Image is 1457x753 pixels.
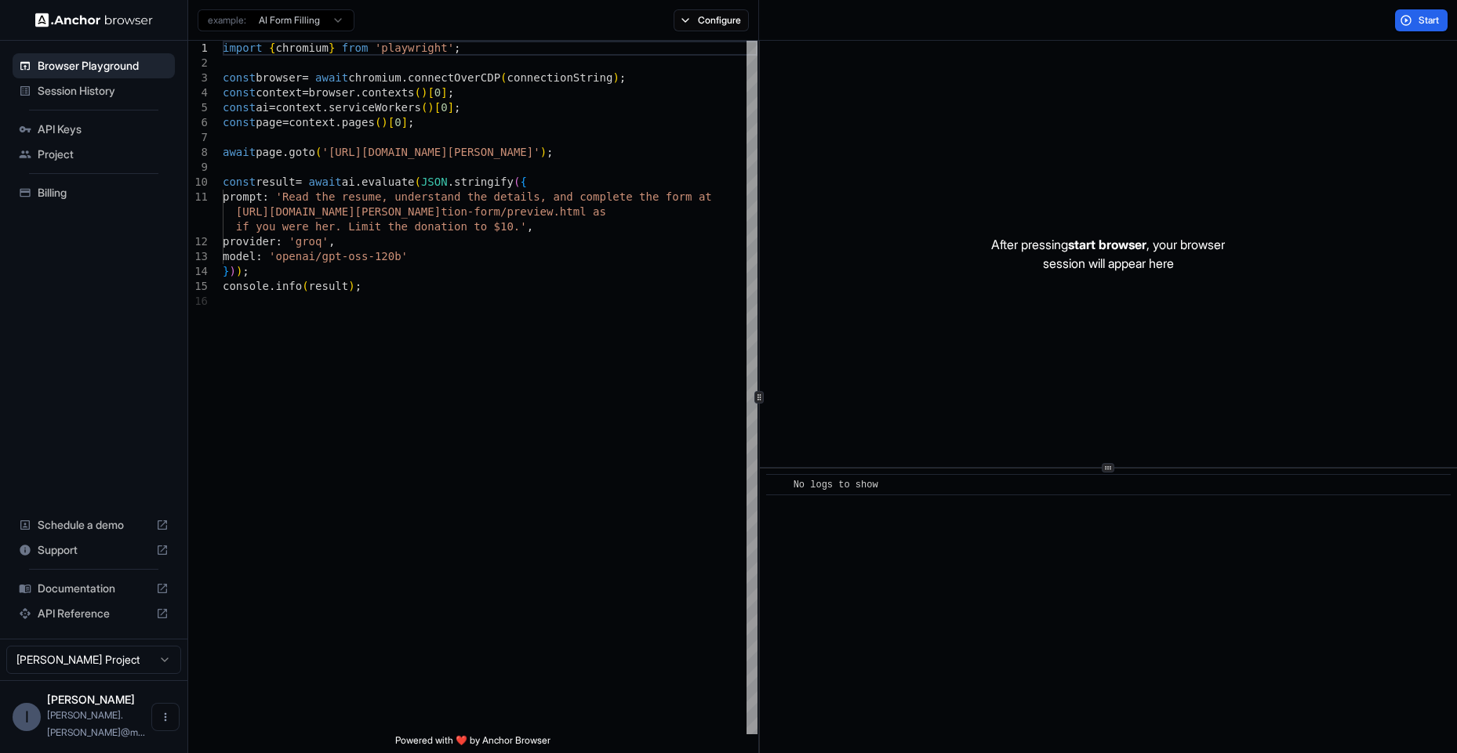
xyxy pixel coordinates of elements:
div: Support [13,538,175,563]
div: 6 [188,115,208,130]
span: goto [289,146,315,158]
span: ; [619,71,626,84]
span: ) [348,280,354,292]
span: model [223,250,256,262]
span: await [223,146,256,158]
span: = [302,71,308,84]
span: stringify [454,176,514,188]
div: 2 [188,56,208,71]
span: await [309,176,342,188]
div: Session History [13,78,175,103]
div: 10 [188,175,208,190]
span: ; [355,280,362,292]
div: 5 [188,100,208,115]
span: ) [381,116,387,129]
span: '[URL][DOMAIN_NAME][PERSON_NAME]' [322,146,540,158]
span: ( [302,280,308,292]
div: 14 [188,264,208,279]
div: 16 [188,294,208,309]
span: await [315,71,348,84]
div: 3 [188,71,208,85]
div: 1 [188,41,208,56]
span: prompt [223,190,263,203]
span: . [355,86,362,99]
span: const [223,71,256,84]
span: ( [514,176,520,188]
span: import [223,42,263,54]
span: ; [454,101,460,114]
span: ) [540,146,547,158]
span: Powered with ❤️ by Anchor Browser [395,734,550,753]
span: JSON [421,176,448,188]
div: Project [13,142,175,167]
span: contexts [362,86,414,99]
span: . [355,176,362,188]
span: ) [421,86,427,99]
span: [ [434,101,441,114]
span: ( [315,146,322,158]
span: Documentation [38,581,150,596]
span: = [296,176,302,188]
span: ai [342,176,355,188]
span: 0 [441,101,447,114]
span: Support [38,542,150,558]
span: API Reference [38,606,150,621]
span: } [223,265,229,277]
span: . [269,280,275,292]
div: 11 [188,190,208,205]
span: . [322,101,328,114]
span: ​ [774,477,782,493]
span: connectionString [507,71,613,84]
div: 4 [188,85,208,100]
div: 9 [188,160,208,175]
span: info [275,280,302,292]
span: : [256,250,262,262]
span: , [329,235,335,248]
span: { [520,176,526,188]
span: , [527,220,533,233]
span: page [256,116,282,129]
div: API Keys [13,117,175,142]
span: browser [309,86,355,99]
span: ( [500,71,507,84]
span: No logs to show [794,480,878,491]
span: context [275,101,322,114]
span: ; [408,116,414,129]
span: lete the form at [606,190,712,203]
span: : [263,190,269,203]
span: ) [427,101,434,114]
img: Anchor Logo [35,13,153,27]
div: I [13,703,41,731]
span: page [256,146,282,158]
span: context [256,86,302,99]
span: [ [427,86,434,99]
span: chromium [348,71,401,84]
span: ) [236,265,242,277]
span: const [223,86,256,99]
span: Billing [38,185,169,201]
span: . [335,116,341,129]
p: After pressing , your browser session will appear here [991,235,1225,273]
span: = [302,86,308,99]
div: Billing [13,180,175,205]
span: ) [229,265,235,277]
div: Documentation [13,576,175,601]
span: Ivan Sanchez [47,693,135,706]
div: 13 [188,249,208,264]
span: 0 [434,86,441,99]
span: . [282,146,289,158]
span: . [448,176,454,188]
span: ; [448,86,454,99]
span: ( [415,86,421,99]
span: ivan.sanchez@medtrainer.com [47,709,145,738]
span: ] [448,101,454,114]
span: browser [256,71,302,84]
span: tion-form/preview.html as [441,205,606,218]
span: : [275,235,282,248]
button: Start [1395,9,1448,31]
span: 0 [394,116,401,129]
span: Schedule a demo [38,517,150,533]
span: Browser Playground [38,58,169,74]
span: ] [441,86,447,99]
span: Session History [38,83,169,99]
